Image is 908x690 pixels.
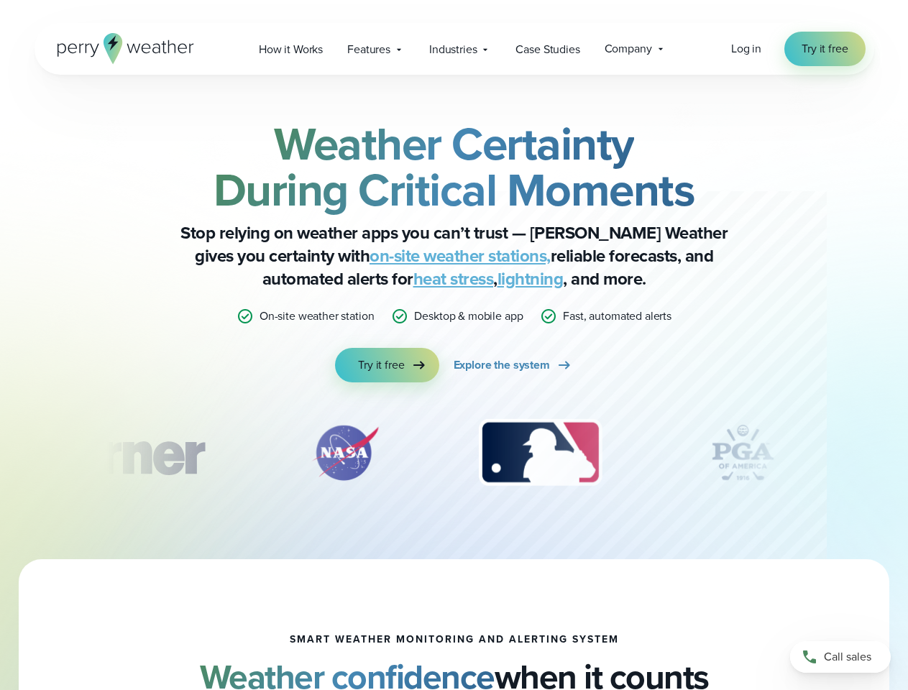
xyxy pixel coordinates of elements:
div: 1 of 12 [21,417,225,489]
span: Features [347,41,390,58]
img: PGA.svg [685,417,800,489]
div: 3 of 12 [464,417,616,489]
a: How it Works [247,34,335,64]
img: Turner-Construction_1.svg [21,417,225,489]
div: slideshow [106,417,802,496]
span: Industries [429,41,477,58]
p: On-site weather station [260,308,375,325]
a: Log in [731,40,761,57]
a: Try it free [335,348,439,382]
span: Try it free [802,40,848,57]
img: NASA.svg [295,417,395,489]
span: Case Studies [515,41,579,58]
a: Try it free [784,32,865,66]
a: lightning [497,266,564,292]
h1: smart weather monitoring and alerting system [290,634,619,645]
span: Company [605,40,652,57]
img: MLB.svg [464,417,616,489]
a: Call sales [790,641,891,673]
a: Explore the system [454,348,573,382]
span: How it Works [259,41,323,58]
a: Case Studies [503,34,592,64]
strong: Weather Certainty During Critical Moments [214,110,695,224]
a: on-site weather stations, [370,243,551,269]
span: Try it free [358,356,404,374]
a: heat stress [413,266,494,292]
p: Stop relying on weather apps you can’t trust — [PERSON_NAME] Weather gives you certainty with rel... [167,221,742,290]
span: Call sales [824,648,871,666]
p: Desktop & mobile app [414,308,523,325]
p: Fast, automated alerts [563,308,671,325]
div: 4 of 12 [685,417,800,489]
div: 2 of 12 [295,417,395,489]
span: Log in [731,40,761,57]
span: Explore the system [454,356,550,374]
